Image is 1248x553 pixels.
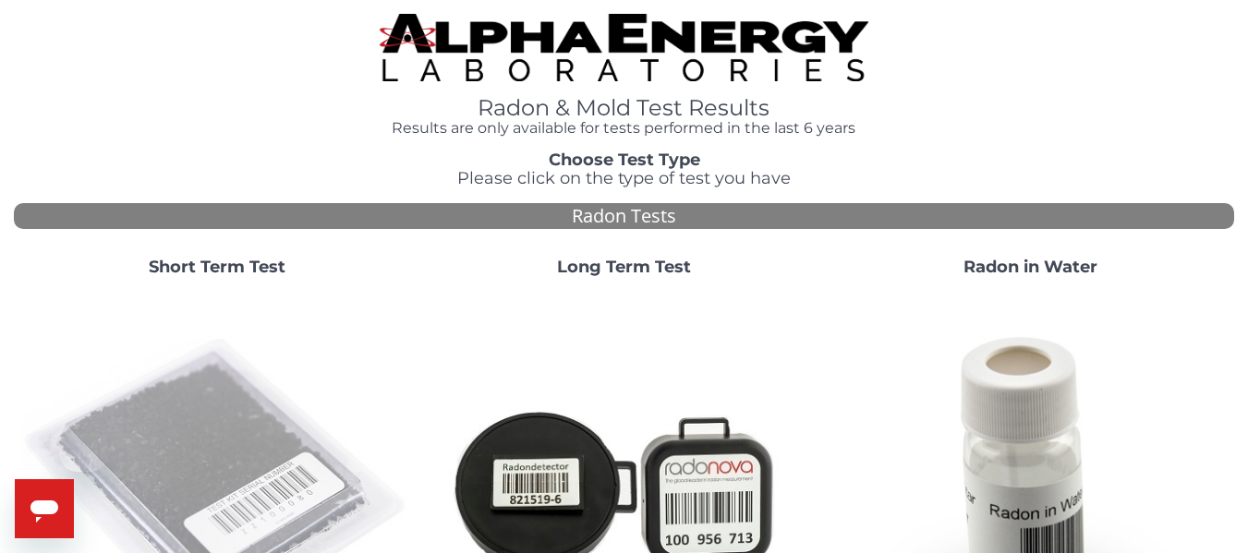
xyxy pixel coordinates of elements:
[963,257,1097,277] strong: Radon in Water
[549,150,700,170] strong: Choose Test Type
[14,203,1234,230] div: Radon Tests
[457,168,791,188] span: Please click on the type of test you have
[557,257,691,277] strong: Long Term Test
[380,96,867,120] h1: Radon & Mold Test Results
[380,120,867,137] h4: Results are only available for tests performed in the last 6 years
[380,14,867,81] img: TightCrop.jpg
[15,479,74,538] iframe: Button to launch messaging window
[59,431,108,472] iframe: Message from company
[149,257,285,277] strong: Short Term Test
